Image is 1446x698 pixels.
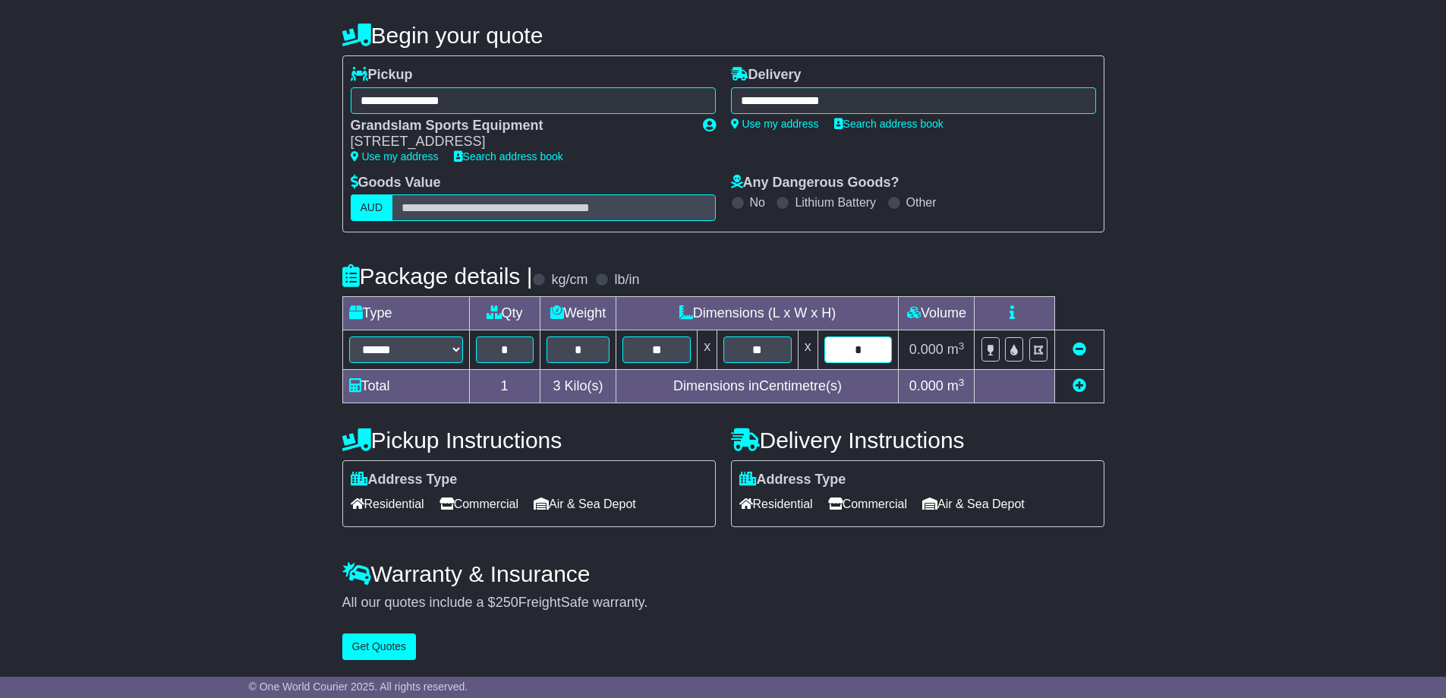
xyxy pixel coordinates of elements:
h4: Package details | [342,264,533,289]
td: 1 [469,370,540,403]
label: Address Type [351,472,458,488]
sup: 3 [959,377,965,388]
span: Air & Sea Depot [922,492,1025,516]
td: Qty [469,297,540,330]
span: m [947,378,965,393]
span: Air & Sea Depot [534,492,636,516]
label: lb/in [614,272,639,289]
span: m [947,342,965,357]
a: Add new item [1073,378,1086,393]
td: Dimensions (L x W x H) [616,297,899,330]
label: Lithium Battery [795,195,876,210]
label: kg/cm [551,272,588,289]
td: Type [342,297,469,330]
h4: Warranty & Insurance [342,561,1104,586]
a: Search address book [454,150,563,163]
h4: Delivery Instructions [731,428,1104,453]
label: Address Type [739,472,846,488]
label: Any Dangerous Goods? [731,175,899,191]
label: Delivery [731,67,802,84]
span: Residential [739,492,813,516]
td: Total [342,370,469,403]
label: Pickup [351,67,413,84]
td: Volume [899,297,975,330]
td: x [698,330,717,370]
h4: Pickup Instructions [342,428,716,453]
span: Commercial [439,492,518,516]
div: Grandslam Sports Equipment [351,118,688,134]
div: All our quotes include a $ FreightSafe warranty. [342,595,1104,611]
span: © One World Courier 2025. All rights reserved. [249,681,468,693]
span: Residential [351,492,424,516]
h4: Begin your quote [342,23,1104,48]
span: 0.000 [909,378,944,393]
td: Kilo(s) [540,370,616,403]
label: AUD [351,194,393,221]
span: 0.000 [909,342,944,357]
sup: 3 [959,340,965,352]
span: 250 [496,595,518,610]
span: Commercial [828,492,907,516]
label: No [750,195,765,210]
td: Weight [540,297,616,330]
div: [STREET_ADDRESS] [351,134,688,150]
td: x [798,330,818,370]
a: Remove this item [1073,342,1086,357]
a: Search address book [834,118,944,130]
td: Dimensions in Centimetre(s) [616,370,899,403]
a: Use my address [351,150,439,163]
label: Other [906,195,937,210]
button: Get Quotes [342,633,417,660]
label: Goods Value [351,175,441,191]
span: 3 [553,378,560,393]
a: Use my address [731,118,819,130]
